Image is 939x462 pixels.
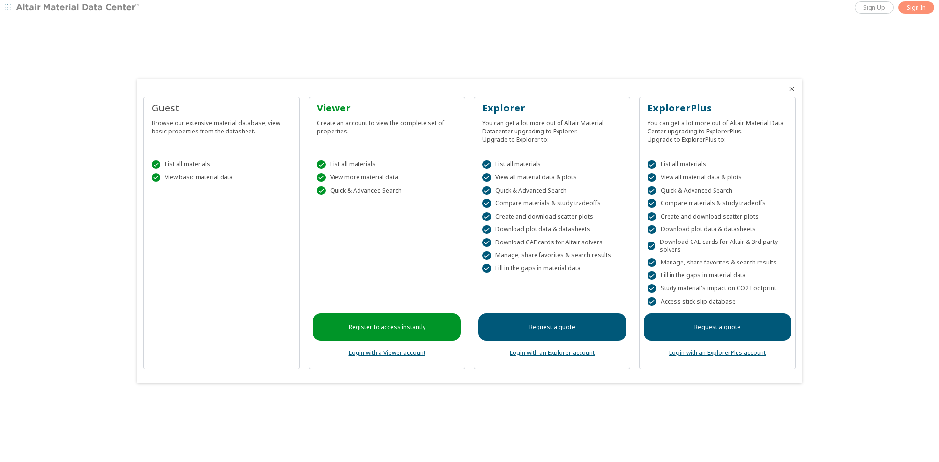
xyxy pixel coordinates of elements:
div: Create and download scatter plots [648,212,787,221]
div:  [648,271,656,280]
div: Study material's impact on CO2 Footprint [648,284,787,293]
div:  [317,186,326,195]
div:  [482,173,491,182]
div:  [648,186,656,195]
div: Fill in the gaps in material data [648,271,787,280]
div: View more material data [317,173,457,182]
div: Guest [152,101,291,115]
div: View all material data & plots [648,173,787,182]
div:  [648,258,656,267]
div:  [152,160,160,169]
div: Browse our extensive material database, view basic properties from the datasheet. [152,115,291,135]
div: Manage, share favorites & search results [482,251,622,260]
div: Viewer [317,101,457,115]
a: Register to access instantly [313,313,461,341]
a: Request a quote [644,313,791,341]
div: Create an account to view the complete set of properties. [317,115,457,135]
div:  [482,199,491,208]
div:  [648,212,656,221]
div:  [648,160,656,169]
div: Explorer [482,101,622,115]
div:  [482,238,491,247]
div: Download plot data & datasheets [648,225,787,234]
div: Compare materials & study tradeoffs [482,199,622,208]
div:  [482,251,491,260]
div: List all materials [152,160,291,169]
div: Download plot data & datasheets [482,225,622,234]
div:  [482,212,491,221]
div: Access stick-slip database [648,297,787,306]
div:  [648,199,656,208]
div:  [482,186,491,195]
a: Request a quote [478,313,626,341]
a: Login with an Explorer account [510,349,595,357]
button: Close [788,85,796,93]
div: View basic material data [152,173,291,182]
div: Quick & Advanced Search [482,186,622,195]
div:  [317,173,326,182]
div: Compare materials & study tradeoffs [648,199,787,208]
div: Fill in the gaps in material data [482,264,622,273]
div: Manage, share favorites & search results [648,258,787,267]
div: Download CAE cards for Altair & 3rd party solvers [648,238,787,254]
div: Download CAE cards for Altair solvers [482,238,622,247]
div:  [648,242,655,250]
div: List all materials [482,160,622,169]
div: ExplorerPlus [648,101,787,115]
div:  [648,225,656,234]
a: Login with a Viewer account [349,349,425,357]
div:  [648,173,656,182]
div:  [648,297,656,306]
div: Quick & Advanced Search [648,186,787,195]
a: Login with an ExplorerPlus account [669,349,766,357]
div: You can get a lot more out of Altair Material Data Center upgrading to ExplorerPlus. Upgrade to E... [648,115,787,144]
div:  [648,284,656,293]
div: List all materials [317,160,457,169]
div:  [482,160,491,169]
div:  [482,225,491,234]
div: List all materials [648,160,787,169]
div:  [152,173,160,182]
div: Create and download scatter plots [482,212,622,221]
div: You can get a lot more out of Altair Material Datacenter upgrading to Explorer. Upgrade to Explor... [482,115,622,144]
div: View all material data & plots [482,173,622,182]
div: Quick & Advanced Search [317,186,457,195]
div:  [482,264,491,273]
div:  [317,160,326,169]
